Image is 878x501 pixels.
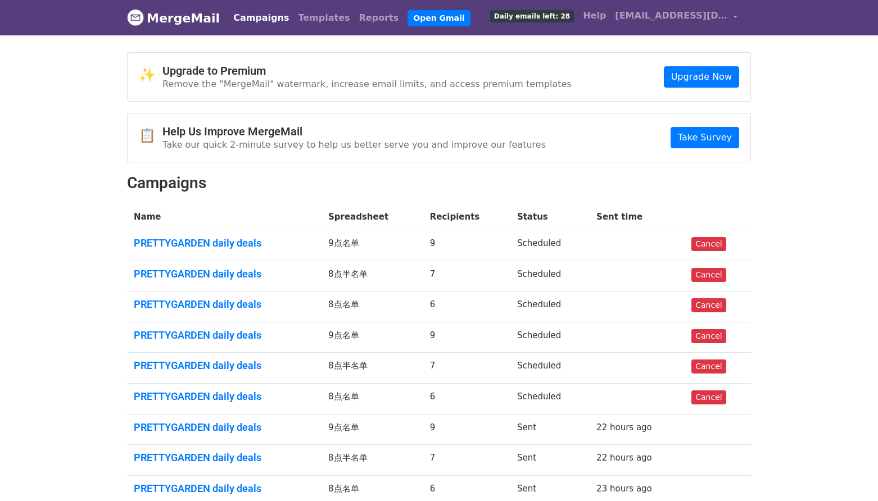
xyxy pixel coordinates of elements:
[510,230,590,261] td: Scheduled
[293,7,354,29] a: Templates
[423,414,510,445] td: 9
[596,453,652,463] a: 22 hours ago
[134,482,315,495] a: PRETTYGARDEN daily deals
[423,292,510,322] td: 6
[510,384,590,415] td: Scheduled
[510,322,590,353] td: Scheduled
[691,329,726,343] a: Cancel
[322,230,423,261] td: 9点名单
[423,204,510,230] th: Recipients
[510,292,590,322] td: Scheduled
[134,390,315,403] a: PRETTYGARDEN daily deals
[423,353,510,384] td: 7
[408,10,470,26] a: Open Gmail
[162,78,572,90] p: Remove the "MergeMail" watermark, increase email limits, and access premium templates
[664,66,739,88] a: Upgrade Now
[139,127,162,144] span: 📋
[578,4,610,27] a: Help
[423,261,510,292] td: 7
[322,261,423,292] td: 8点半名单
[691,359,726,374] a: Cancel
[134,237,315,249] a: PRETTYGARDEN daily deals
[322,292,423,322] td: 8点名单
[423,384,510,415] td: 6
[510,414,590,445] td: Sent
[590,204,685,230] th: Sent time
[322,322,423,353] td: 9点名单
[139,67,162,83] span: ✨
[134,298,315,311] a: PRETTYGARDEN daily deals
[127,204,322,230] th: Name
[510,353,590,384] td: Scheduled
[162,139,546,151] p: Take our quick 2-minute survey to help us better serve you and improve our features
[490,10,574,22] span: Daily emails left: 28
[322,204,423,230] th: Spreadsheet
[691,237,726,251] a: Cancel
[423,230,510,261] td: 9
[510,261,590,292] td: Scheduled
[134,452,315,464] a: PRETTYGARDEN daily deals
[423,445,510,476] td: 7
[322,445,423,476] td: 8点半名单
[486,4,578,27] a: Daily emails left: 28
[162,125,546,138] h4: Help Us Improve MergeMail
[691,390,726,404] a: Cancel
[610,4,742,31] a: [EMAIL_ADDRESS][DOMAIN_NAME]
[127,9,144,26] img: MergeMail logo
[127,174,751,193] h2: Campaigns
[134,268,315,280] a: PRETTYGARDEN daily deals
[691,268,726,282] a: Cancel
[615,9,727,22] span: [EMAIL_ADDRESS][DOMAIN_NAME]
[671,127,739,148] a: Take Survey
[322,384,423,415] td: 8点名单
[596,484,652,494] a: 23 hours ago
[322,353,423,384] td: 8点半名单
[229,7,293,29] a: Campaigns
[134,421,315,434] a: PRETTYGARDEN daily deals
[691,298,726,312] a: Cancel
[355,7,404,29] a: Reports
[134,329,315,341] a: PRETTYGARDEN daily deals
[510,204,590,230] th: Status
[423,322,510,353] td: 9
[127,6,220,30] a: MergeMail
[162,64,572,78] h4: Upgrade to Premium
[322,414,423,445] td: 9点名单
[510,445,590,476] td: Sent
[596,422,652,432] a: 22 hours ago
[134,359,315,372] a: PRETTYGARDEN daily deals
